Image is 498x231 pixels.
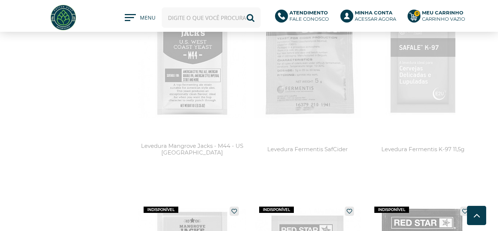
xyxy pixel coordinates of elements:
input: Digite o que você procura [162,7,261,28]
p: Fale conosco [289,10,329,22]
img: Hopfen Haus BrewShop [49,4,77,31]
b: Meu Carrinho [422,10,463,16]
a: Levedura Fermentis SafCider [254,5,362,177]
p: Acessar agora [355,10,396,22]
button: MENU [125,14,154,21]
div: Carrinho Vazio [422,16,465,22]
strong: 0 [414,10,420,17]
span: indisponível [374,207,409,213]
span: indisponível [144,207,178,213]
button: Buscar [240,7,261,28]
span: MENU [140,14,154,25]
b: Minha Conta [355,10,392,16]
a: Minha ContaAcessar agora [340,10,400,26]
a: Levedura Mangrove Jacks - M44 - US West Coast [138,5,246,177]
b: Atendimento [289,10,328,16]
span: indisponível [259,207,294,213]
a: AtendimentoFale conosco [275,10,333,26]
a: Levedura Fermentis K-97 11,5g [369,5,477,177]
